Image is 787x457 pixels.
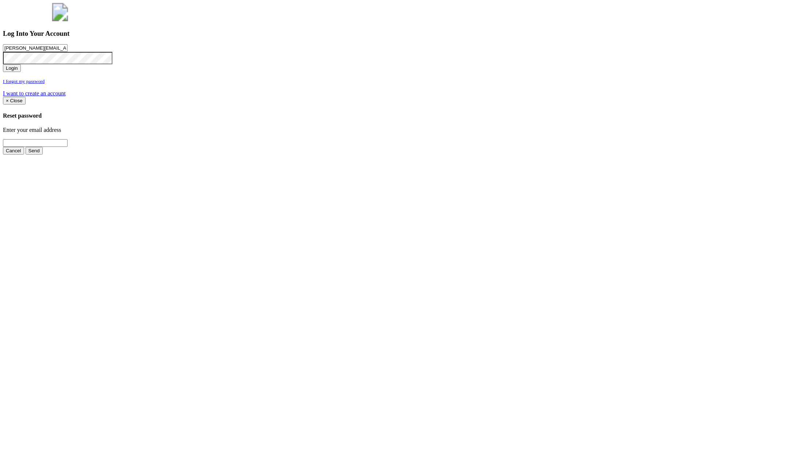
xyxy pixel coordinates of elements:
span: Close [10,98,23,103]
input: Email [3,44,68,52]
h4: Reset password [3,113,784,119]
span: × [6,98,9,103]
button: Send [26,147,43,155]
a: I want to create an account [3,90,66,96]
button: Login [3,64,21,72]
p: Enter your email address [3,127,784,133]
button: Cancel [3,147,24,155]
h3: Log Into Your Account [3,30,784,38]
a: I forgot my password [3,78,45,84]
